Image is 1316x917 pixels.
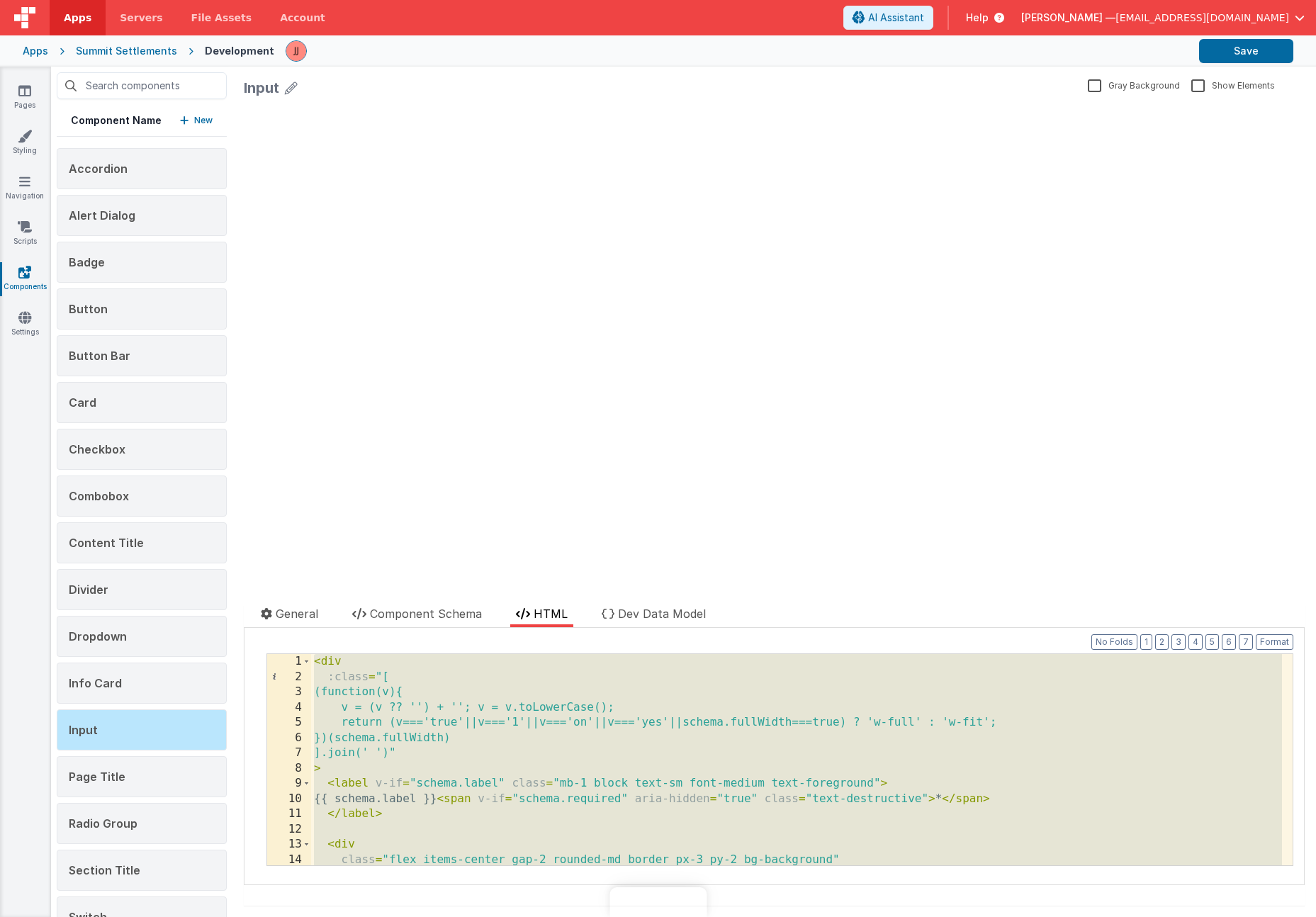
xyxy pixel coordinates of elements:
div: 7 [267,746,311,761]
h5: Component Name [71,113,162,128]
span: Help [966,11,989,25]
p: New [194,113,213,128]
span: File Assets [191,11,252,25]
div: Summit Settlements [76,44,177,58]
span: Info Card [69,676,122,690]
div: 6 [267,731,311,746]
img: 67cf703950b6d9cd5ee0aacca227d490 [286,41,306,61]
span: Servers [120,11,162,25]
div: 14 [267,853,311,868]
button: New [180,113,213,128]
button: 4 [1188,634,1203,650]
button: [PERSON_NAME] — [EMAIL_ADDRESS][DOMAIN_NAME] [1021,11,1305,25]
button: 7 [1239,634,1253,650]
span: [EMAIL_ADDRESS][DOMAIN_NAME] [1115,11,1289,25]
div: 3 [267,685,311,700]
span: Combobox [69,489,129,503]
input: Search components [57,72,227,99]
span: Apps [64,11,91,25]
span: Content Title [69,536,144,550]
div: 10 [267,792,311,807]
div: 4 [267,700,311,716]
span: Dropdown [69,629,127,643]
span: Alert Dialog [69,208,135,223]
div: Development [205,44,274,58]
label: Show Elements [1191,78,1275,91]
div: 1 [267,654,311,670]
button: 3 [1171,634,1186,650]
iframe: Marker.io feedback button [609,887,707,917]
div: 2 [267,670,311,685]
div: 12 [267,822,311,838]
span: Divider [69,583,108,597]
span: Badge [69,255,105,269]
span: HTML [534,607,568,621]
button: 1 [1140,634,1152,650]
span: Button [69,302,108,316]
span: Radio Group [69,816,137,831]
span: [PERSON_NAME] — [1021,11,1115,25]
div: 9 [267,776,311,792]
span: General [276,607,318,621]
div: 8 [267,761,311,777]
span: Checkbox [69,442,125,456]
span: Button Bar [69,349,130,363]
span: Card [69,395,96,410]
button: 5 [1205,634,1219,650]
span: AI Assistant [868,11,924,25]
div: Apps [23,44,48,58]
span: Page Title [69,770,125,784]
div: 13 [267,837,311,853]
span: Dev Data Model [618,607,706,621]
button: No Folds [1091,634,1137,650]
button: 6 [1222,634,1236,650]
span: Component Schema [370,607,482,621]
button: 2 [1155,634,1169,650]
button: Format [1256,634,1293,650]
span: Input [69,723,98,737]
label: Gray Background [1088,78,1180,91]
button: AI Assistant [843,6,933,30]
div: 5 [267,715,311,731]
button: Save [1199,39,1293,63]
span: Accordion [69,162,128,176]
div: Input [244,78,279,98]
div: 11 [267,806,311,822]
span: Section Title [69,863,140,877]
